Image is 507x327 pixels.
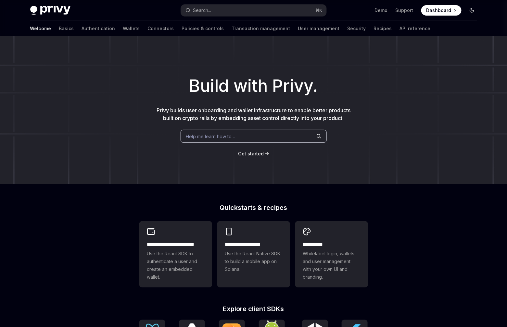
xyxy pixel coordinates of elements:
[182,21,224,36] a: Policies & controls
[10,73,497,99] h1: Build with Privy.
[295,221,368,287] a: **** *****Whitelabel login, wallets, and user management with your own UI and branding.
[232,21,290,36] a: Transaction management
[30,6,70,15] img: dark logo
[30,21,51,36] a: Welcome
[467,5,477,16] button: Toggle dark mode
[147,250,204,281] span: Use the React SDK to authenticate a user and create an embedded wallet.
[396,7,413,14] a: Support
[148,21,174,36] a: Connectors
[181,5,326,16] button: Search...⌘K
[82,21,115,36] a: Authentication
[426,7,451,14] span: Dashboard
[348,21,366,36] a: Security
[238,151,264,156] span: Get started
[421,5,462,16] a: Dashboard
[217,221,290,287] a: **** **** **** ***Use the React Native SDK to build a mobile app on Solana.
[139,204,368,211] h2: Quickstarts & recipes
[298,21,340,36] a: User management
[400,21,431,36] a: API reference
[139,306,368,312] h2: Explore client SDKs
[316,8,323,13] span: ⌘ K
[186,133,235,140] span: Help me learn how to…
[123,21,140,36] a: Wallets
[225,250,282,273] span: Use the React Native SDK to build a mobile app on Solana.
[59,21,74,36] a: Basics
[303,250,360,281] span: Whitelabel login, wallets, and user management with your own UI and branding.
[374,21,392,36] a: Recipes
[238,151,264,157] a: Get started
[375,7,388,14] a: Demo
[193,6,211,14] div: Search...
[157,107,350,121] span: Privy builds user onboarding and wallet infrastructure to enable better products built on crypto ...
